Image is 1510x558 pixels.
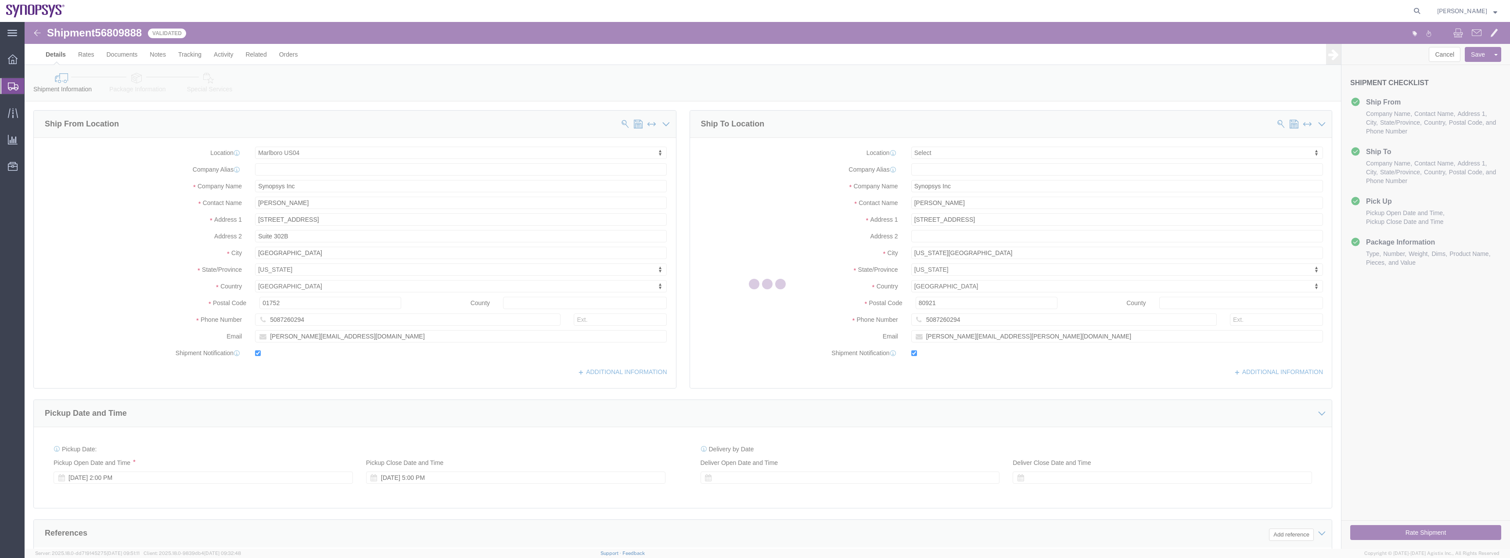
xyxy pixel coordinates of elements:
a: Feedback [622,551,645,556]
span: [DATE] 09:32:48 [204,551,241,556]
span: Jonathan Oren [1437,6,1487,16]
span: Server: 2025.18.0-dd719145275 [35,551,140,556]
span: Client: 2025.18.0-9839db4 [144,551,241,556]
a: Support [600,551,622,556]
span: Copyright © [DATE]-[DATE] Agistix Inc., All Rights Reserved [1364,550,1499,557]
button: [PERSON_NAME] [1437,6,1498,16]
img: logo [6,4,65,18]
span: [DATE] 09:51:11 [107,551,140,556]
